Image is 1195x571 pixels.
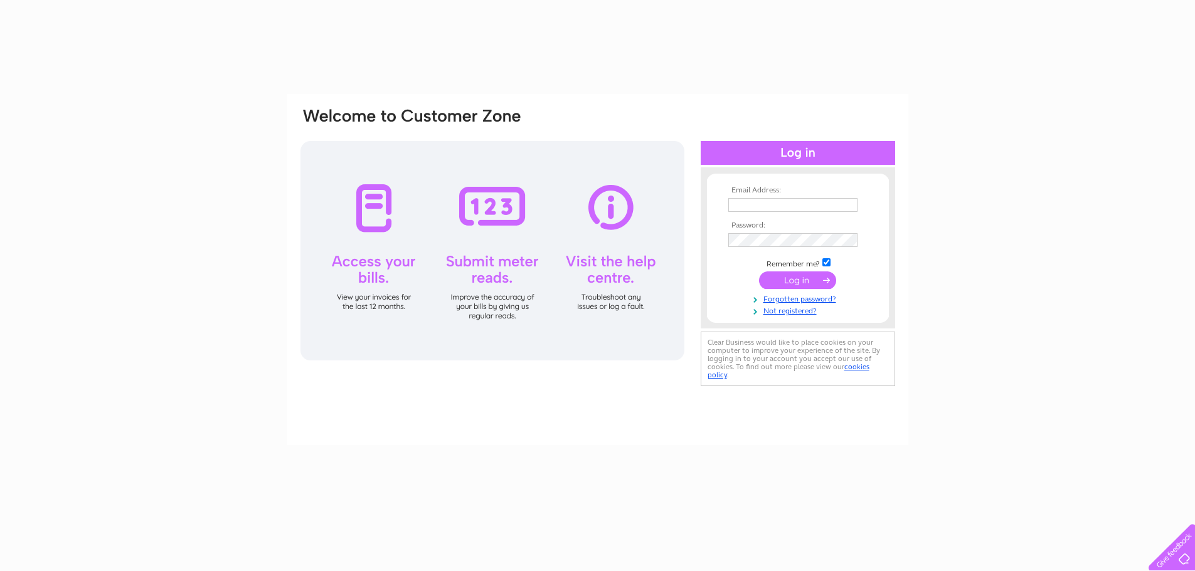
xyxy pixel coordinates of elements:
img: npw-badge-icon-locked.svg [843,200,853,210]
a: cookies policy [708,362,869,379]
th: Password: [725,221,871,230]
a: Forgotten password? [728,292,871,304]
a: Not registered? [728,304,871,316]
div: Clear Business would like to place cookies on your computer to improve your experience of the sit... [701,332,895,386]
input: Submit [759,271,836,289]
td: Remember me? [725,256,871,269]
th: Email Address: [725,186,871,195]
img: npw-badge-icon-locked.svg [843,235,853,245]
